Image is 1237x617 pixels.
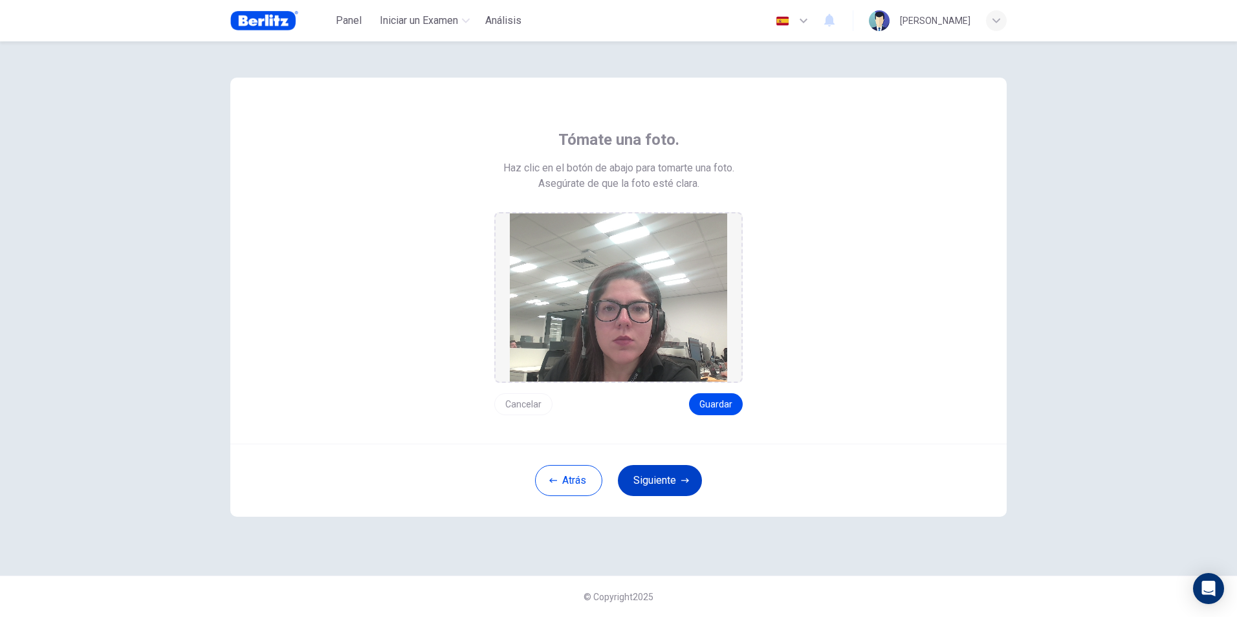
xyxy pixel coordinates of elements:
[380,13,458,28] span: Iniciar un Examen
[618,465,702,496] button: Siguiente
[689,393,743,415] button: Guardar
[485,13,521,28] span: Análisis
[774,16,791,26] img: es
[480,9,527,32] div: Necesitas una licencia para acceder a este contenido
[336,13,362,28] span: Panel
[1193,573,1224,604] div: Open Intercom Messenger
[503,160,734,176] span: Haz clic en el botón de abajo para tomarte una foto.
[535,465,602,496] button: Atrás
[328,9,369,32] button: Panel
[494,393,553,415] button: Cancelar
[375,9,475,32] button: Iniciar un Examen
[230,8,298,34] img: Berlitz Brasil logo
[900,13,970,28] div: [PERSON_NAME]
[230,8,328,34] a: Berlitz Brasil logo
[480,9,527,32] button: Análisis
[584,592,653,602] span: © Copyright 2025
[869,10,890,31] img: Profile picture
[538,176,699,191] span: Asegúrate de que la foto esté clara.
[510,213,727,382] img: preview screemshot
[558,129,679,150] span: Tómate una foto.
